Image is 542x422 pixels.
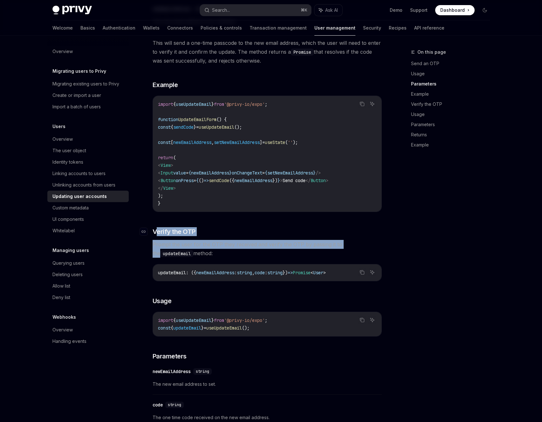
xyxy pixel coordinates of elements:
span: code [255,270,265,276]
span: sendCode [209,178,229,183]
a: Dashboard [435,5,475,15]
span: } [229,170,232,176]
span: Dashboard [440,7,465,13]
span: Send code [283,178,305,183]
span: Parameters [153,352,187,361]
div: Unlinking accounts from users [52,181,115,189]
a: Overview [47,46,129,57]
div: The user object [52,147,86,154]
span: }) [283,270,288,276]
span: < [158,178,161,183]
span: [ [171,140,173,145]
div: Overview [52,326,73,334]
a: UI components [47,214,129,225]
span: () { [216,117,227,122]
span: { [265,170,267,176]
a: Deny list [47,292,129,303]
span: }) [272,178,278,183]
span: Prompt the user for the OTP they received and verify the OTP by passing it to the method: [153,240,382,258]
span: newEmailAddress [173,140,211,145]
span: ( [285,140,288,145]
a: Send an OTP [411,58,495,69]
span: } [158,201,161,206]
a: Support [410,7,428,13]
span: /> [316,170,321,176]
span: => [288,270,293,276]
span: const [158,124,171,130]
a: Basics [80,20,95,36]
span: Ask AI [325,7,338,13]
span: { [189,170,191,176]
a: Identity tokens [47,156,129,168]
span: string [168,402,181,407]
a: Whitelabel [47,225,129,236]
span: < [158,170,161,176]
span: Usage [153,296,172,305]
img: dark logo [52,6,92,15]
span: updateEmail [173,325,201,331]
span: { [171,124,173,130]
span: > [173,185,176,191]
span: : ({ [186,270,196,276]
span: </ [305,178,311,183]
span: : [265,270,267,276]
a: Verify the OTP [411,99,495,109]
span: newEmailAddress [191,170,229,176]
a: Migrating existing users to Privy [47,78,129,90]
span: string [237,270,252,276]
span: onPress [176,178,194,183]
a: Authentication [103,20,135,36]
span: = [204,325,206,331]
div: Migrating existing users to Privy [52,80,119,88]
h5: Users [52,123,65,130]
span: Promise [293,270,311,276]
span: ( [173,155,176,160]
span: from [214,101,224,107]
span: ⌘ K [301,8,307,13]
span: } [211,101,214,107]
a: Deleting users [47,269,129,280]
span: useUpdateEmail [206,325,242,331]
button: Ask AI [314,4,342,16]
a: Security [363,20,381,36]
a: Demo [390,7,402,13]
a: Welcome [52,20,73,36]
span: } [278,178,280,183]
a: API reference [414,20,444,36]
span: setNewEmailAddress [267,170,313,176]
span: onChangeText [232,170,262,176]
span: > [280,178,283,183]
span: = [196,124,199,130]
span: The new email address to set. [153,380,382,388]
span: < [158,162,161,168]
a: Example [411,140,495,150]
span: import [158,101,173,107]
span: = [262,170,265,176]
span: > [326,178,328,183]
span: Button [311,178,326,183]
span: } [313,170,316,176]
span: const [158,325,171,331]
span: > [323,270,326,276]
span: (); [234,124,242,130]
a: Querying users [47,257,129,269]
span: newEmailAddress [234,178,272,183]
button: Copy the contents from the code block [358,316,366,324]
div: Allow list [52,282,70,290]
button: Copy the contents from the code block [358,268,366,276]
code: Promise [291,49,314,56]
div: Import a batch of users [52,103,101,111]
div: Whitelabel [52,227,75,235]
a: Allow list [47,280,129,292]
div: Overview [52,135,73,143]
div: code [153,402,163,408]
a: Parameters [411,79,495,89]
a: Navigate to header [140,227,153,236]
span: ({ [229,178,234,183]
span: useUpdateEmail [176,101,211,107]
span: > [171,162,173,168]
span: = [194,178,196,183]
span: (); [242,325,250,331]
span: , [211,140,214,145]
a: Handling events [47,336,129,347]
